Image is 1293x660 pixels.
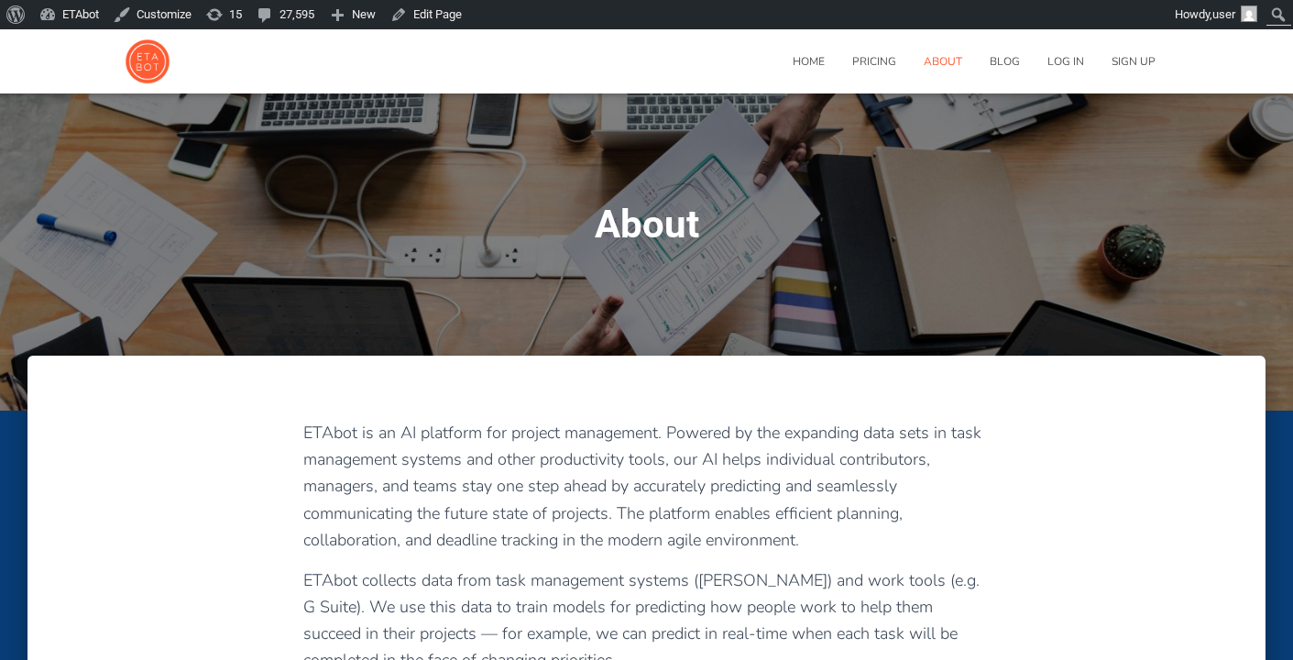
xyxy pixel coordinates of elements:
h1: About [214,203,1079,246]
a: About [910,38,976,84]
p: ETAbot is an AI platform for project management. Powered by the expanding data sets in task manag... [303,420,991,554]
a: Blog [976,38,1034,84]
span: user [1212,7,1235,21]
a: Pricing [838,38,910,84]
a: Home [779,38,838,84]
img: ETAbot [125,38,170,84]
a: Log In [1034,38,1098,84]
a: Sign Up [1098,38,1169,84]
